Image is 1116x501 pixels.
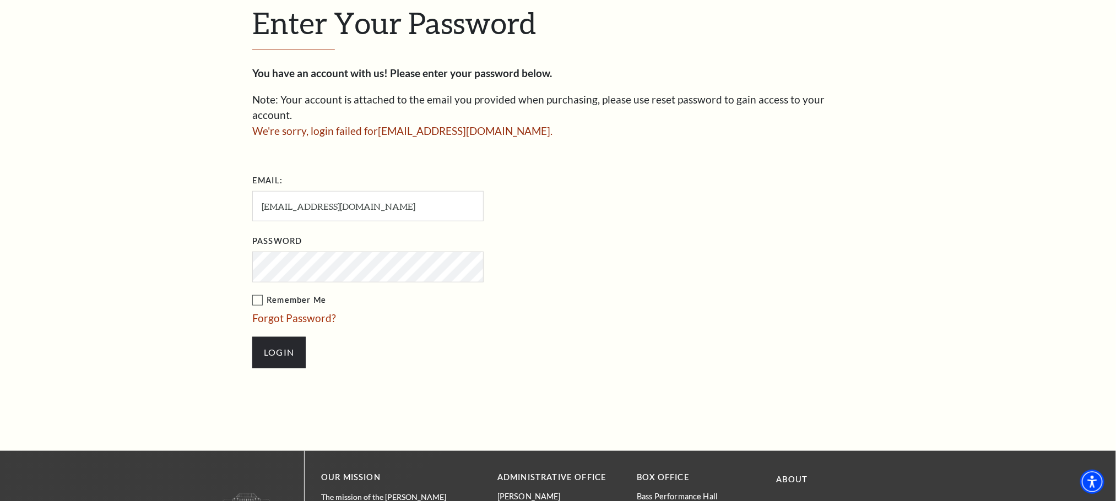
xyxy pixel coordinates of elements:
a: About [777,475,808,484]
label: Password [252,235,302,248]
p: BOX OFFICE [637,471,760,484]
strong: Please enter your password below. [390,67,552,79]
label: Remember Me [252,293,594,307]
input: Submit button [252,337,306,368]
p: Note: Your account is attached to the email you provided when purchasing, please use reset passwo... [252,92,864,123]
p: OUR MISSION [321,471,459,484]
div: Accessibility Menu [1080,470,1104,494]
p: Administrative Office [497,471,620,484]
label: Email: [252,174,283,188]
span: We're sorry, login failed for [EMAIL_ADDRESS][DOMAIN_NAME] . [252,124,552,137]
input: Required [252,191,484,221]
p: Bass Performance Hall [637,492,760,501]
a: Forgot Password? [252,312,336,324]
strong: You have an account with us! [252,67,388,79]
span: Enter Your Password [252,5,536,40]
